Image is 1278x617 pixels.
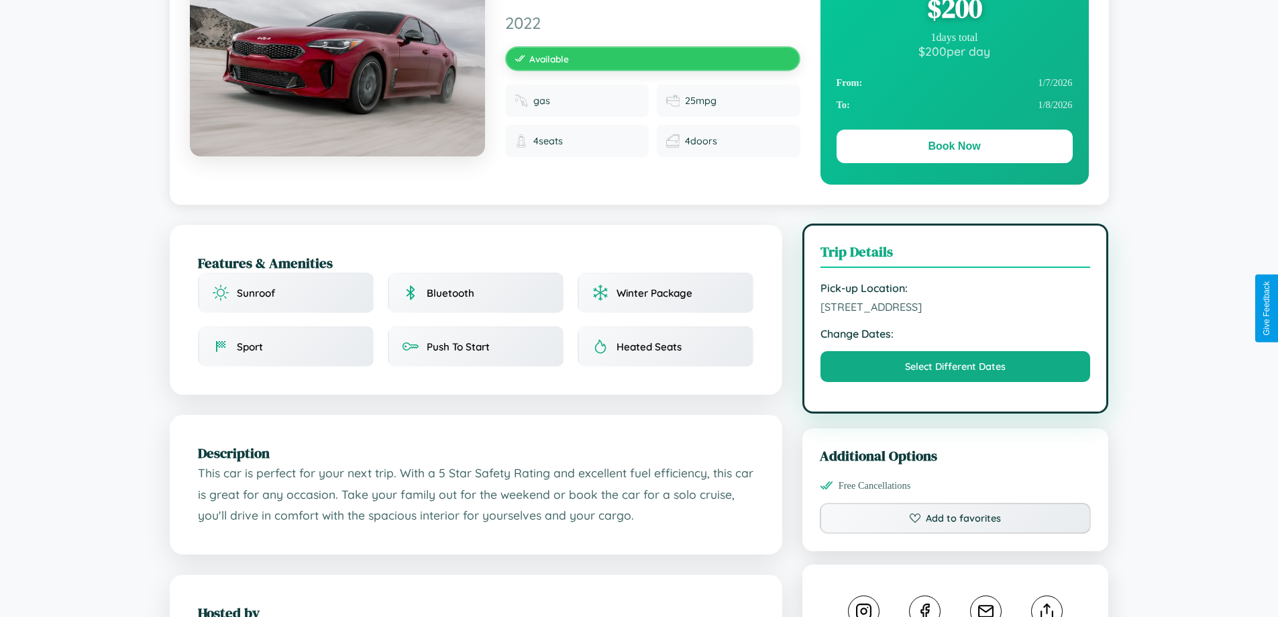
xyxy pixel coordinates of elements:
[837,32,1073,44] div: 1 days total
[685,135,717,147] span: 4 doors
[198,253,754,273] h2: Features & Amenities
[685,95,716,107] span: 25 mpg
[820,351,1091,382] button: Select Different Dates
[617,287,692,299] span: Winter Package
[1262,281,1271,336] div: Give Feedback
[237,340,263,353] span: Sport
[839,480,911,491] span: Free Cancellations
[198,463,754,526] p: This car is perfect for your next trip. With a 5 Star Safety Rating and excellent fuel efficiency...
[820,503,1091,534] button: Add to favorites
[837,94,1073,116] div: 1 / 8 / 2026
[515,134,528,148] img: Seats
[666,134,680,148] img: Doors
[617,340,682,353] span: Heated Seats
[427,340,490,353] span: Push To Start
[820,446,1091,465] h3: Additional Options
[837,99,850,111] strong: To:
[533,135,563,147] span: 4 seats
[533,95,550,107] span: gas
[837,44,1073,58] div: $ 200 per day
[820,242,1091,268] h3: Trip Details
[837,130,1073,163] button: Book Now
[820,281,1091,295] strong: Pick-up Location:
[820,327,1091,340] strong: Change Dates:
[666,94,680,107] img: Fuel efficiency
[837,77,863,89] strong: From:
[427,287,474,299] span: Bluetooth
[505,13,800,33] span: 2022
[820,300,1091,314] span: [STREET_ADDRESS]
[515,94,528,107] img: Fuel type
[837,72,1073,94] div: 1 / 7 / 2026
[237,287,275,299] span: Sunroof
[529,53,569,64] span: Available
[198,443,754,463] h2: Description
